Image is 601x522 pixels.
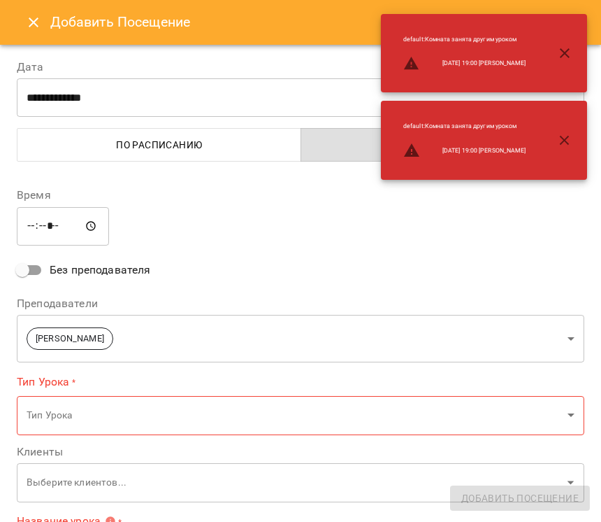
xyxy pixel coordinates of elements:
label: Клиенты [17,446,584,458]
div: Тип Урока [17,395,584,435]
div: [PERSON_NAME] [17,314,584,362]
h6: Добавить Посещение [50,11,584,33]
label: Дата [17,62,584,73]
span: [PERSON_NAME] [27,332,113,346]
button: По расписанию [17,128,301,162]
label: Время [17,190,584,201]
li: [DATE] 19:00 [PERSON_NAME] [392,136,537,164]
span: Вне расписания [310,136,577,153]
p: Тип Урока [27,409,562,423]
label: Преподаватели [17,298,584,309]
button: Вне расписания [300,128,585,162]
li: [DATE] 19:00 [PERSON_NAME] [392,50,537,78]
label: Тип Урока [17,374,584,390]
div: Выберите клиентов... [17,463,584,502]
li: default : Комната занята другим уроком [392,29,537,50]
p: Выберите клиентов... [27,476,562,490]
li: default : Комната занята другим уроком [392,116,537,136]
span: По расписанию [26,136,293,153]
button: Close [17,6,50,39]
span: Без преподавателя [50,262,151,278]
